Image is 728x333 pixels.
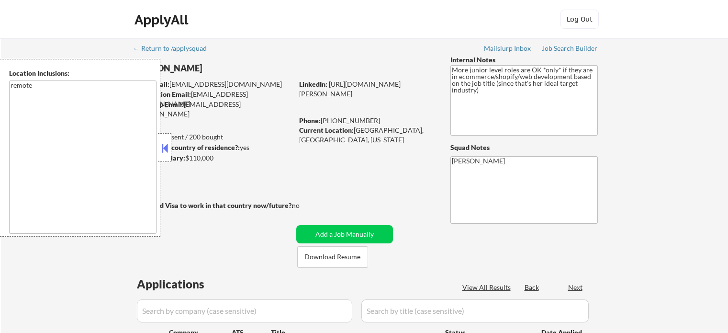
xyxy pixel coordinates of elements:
[484,45,532,54] a: Mailslurp Inbox
[134,11,191,28] div: ApplyAll
[134,201,293,209] strong: Will need Visa to work in that country now/future?:
[299,126,354,134] strong: Current Location:
[9,69,157,78] div: Location Inclusions:
[299,116,435,126] div: [PHONE_NUMBER]
[462,283,514,292] div: View All Results
[297,246,368,268] button: Download Resume
[137,299,352,322] input: Search by company (case sensitive)
[134,100,293,118] div: [EMAIL_ADDRESS][DOMAIN_NAME]
[299,80,401,98] a: [URL][DOMAIN_NAME][PERSON_NAME]
[361,299,589,322] input: Search by title (case sensitive)
[560,10,599,29] button: Log Out
[542,45,598,54] a: Job Search Builder
[134,143,290,152] div: yes
[292,201,319,210] div: no
[525,283,540,292] div: Back
[450,143,598,152] div: Squad Notes
[137,278,232,290] div: Applications
[299,116,321,125] strong: Phone:
[134,80,293,89] div: [EMAIL_ADDRESS][DOMAIN_NAME]
[134,132,293,142] div: 163 sent / 200 bought
[299,126,435,144] div: [GEOGRAPHIC_DATA], [GEOGRAPHIC_DATA], [US_STATE]
[299,80,327,88] strong: LinkedIn:
[296,225,393,243] button: Add a Job Manually
[134,62,331,74] div: [PERSON_NAME]
[133,45,216,54] a: ← Return to /applysquad
[450,55,598,65] div: Internal Notes
[134,143,240,151] strong: Can work in country of residence?:
[133,45,216,52] div: ← Return to /applysquad
[134,153,293,163] div: $110,000
[542,45,598,52] div: Job Search Builder
[568,283,583,292] div: Next
[134,90,293,108] div: [EMAIL_ADDRESS][DOMAIN_NAME]
[484,45,532,52] div: Mailslurp Inbox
